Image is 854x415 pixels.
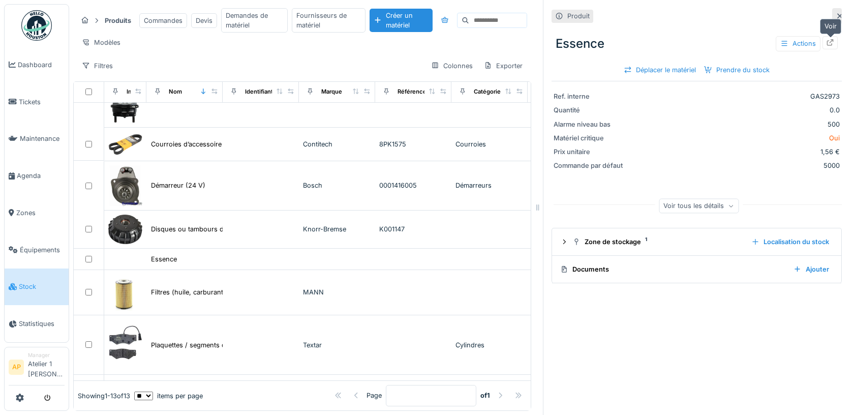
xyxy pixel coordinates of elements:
div: Plaquettes / segments de frein [151,340,246,350]
strong: Produits [101,16,135,25]
div: Courroies d’accessoire / ventilateur [151,139,260,149]
div: Créer un matériel [370,9,433,32]
div: Knorr-Bremse [303,224,371,234]
div: Démarreurs [455,181,524,190]
div: 8PK1575 [379,139,447,149]
div: Voir [820,19,841,34]
summary: Zone de stockage1Localisation du stock [556,232,837,251]
div: Nom [169,87,182,96]
li: AP [9,360,24,375]
div: Ajouter [789,262,833,276]
div: Prix unitaire [554,147,630,157]
img: Courroies d’accessoire / ventilateur [108,132,142,156]
a: Tickets [5,83,69,121]
strong: of 1 [480,391,490,400]
span: Dashboard [18,60,65,70]
div: Essence [552,31,842,57]
div: MANN [303,287,371,297]
div: Référence constructeur [398,87,464,96]
div: Image [127,87,143,96]
div: Voir tous les détails [659,198,739,213]
a: Dashboard [5,46,69,83]
div: Exporter [479,58,527,73]
span: Stock [19,282,65,291]
div: items per page [134,391,203,400]
img: Démarreur (24 V) [108,165,142,206]
div: Prendre du stock [700,63,774,77]
div: Localisation du stock [747,235,833,249]
div: Catégorie [474,87,501,96]
div: Page [367,391,382,400]
div: Fournisseurs de matériel [292,8,365,33]
div: 1,56 € [634,147,840,157]
div: Alarme niveau bas [554,120,630,129]
span: Zones [16,208,65,218]
div: GAS2973 [634,92,840,101]
div: K001147 [379,224,447,234]
div: Showing 1 - 13 of 13 [78,391,130,400]
a: Agenda [5,157,69,194]
div: Commande par défaut [554,161,630,170]
div: Colonnes [426,58,477,73]
span: Oui [829,133,840,143]
div: Quantité [554,105,630,115]
div: Identifiant interne [245,87,294,96]
div: Demandes de matériel [221,8,288,33]
div: Essence [151,254,177,264]
a: AP ManagerAtelier 1 [PERSON_NAME] [9,351,65,386]
div: Déplacer le matériel [620,63,700,77]
li: Atelier 1 [PERSON_NAME] [28,351,65,383]
span: Maintenance [20,134,65,143]
div: Textar [303,340,371,350]
div: 5000 [634,161,840,170]
span: Agenda [17,171,65,181]
summary: DocumentsAjouter [556,260,837,279]
span: Statistiques [19,319,65,329]
img: Disques ou tambours de frein Knorr [108,215,142,244]
div: Courroies [455,139,524,149]
a: Zones [5,194,69,231]
div: Produit [567,11,590,21]
img: Badge_color-CXgf-gQk.svg [21,10,52,41]
div: Démarreur (24 V) [151,181,205,190]
div: Disques ou tambours de [PERSON_NAME] [151,224,284,234]
div: 0001416005 [379,181,447,190]
div: Bosch [303,181,371,190]
img: Plaquettes / segments de frein [108,319,142,370]
div: Contitech [303,139,371,149]
div: Modèles [77,35,125,50]
a: Statistiques [5,305,69,342]
div: 0.0 [634,105,840,115]
div: Filtres [77,58,117,73]
div: Manager [28,351,65,359]
img: Pneus Goodyear [108,379,142,413]
div: 500 [634,120,840,129]
div: Matériel critique [554,133,630,143]
div: Marque [321,87,342,96]
div: Zone de stockage [572,237,743,247]
div: Ref. interne [554,92,630,101]
img: Filtres (huile, carburant, air) HU12111x [108,274,142,311]
div: Cylindres [455,340,524,350]
div: Commandes [139,13,187,28]
span: Tickets [19,97,65,107]
span: Équipements [20,245,65,255]
a: Stock [5,269,69,306]
a: Maintenance [5,121,69,158]
a: Équipements [5,231,69,269]
div: Documents [560,264,785,274]
div: Actions [776,36,820,51]
div: Filtres (huile, carburant, air) HU12111x [151,287,267,297]
div: Devis [191,13,217,28]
